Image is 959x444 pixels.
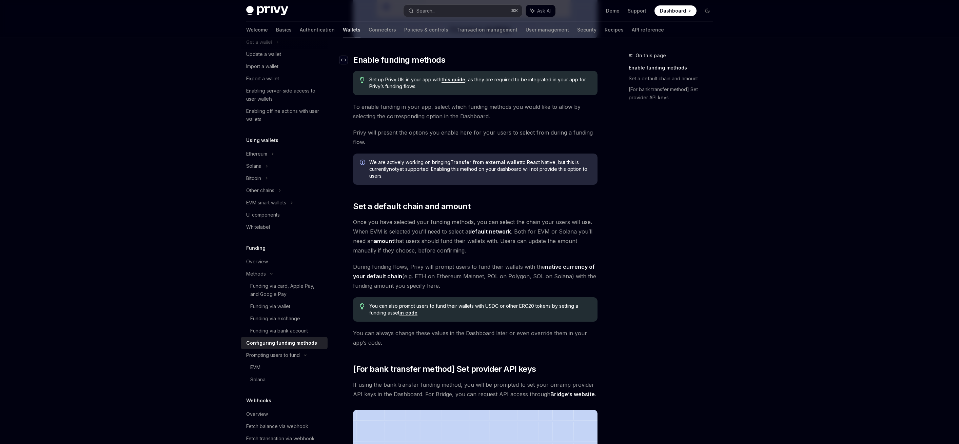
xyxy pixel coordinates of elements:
a: UI components [241,209,328,221]
span: Dashboard [660,7,686,14]
a: in code [399,310,417,316]
a: Demo [606,7,620,14]
div: Solana [246,162,261,170]
a: Update a wallet [241,48,328,60]
strong: Transfer from external wallet [450,159,521,165]
div: EVM [250,363,260,371]
a: Solana [241,374,328,386]
h5: Funding [246,244,266,252]
div: Fetch balance via webhook [246,422,308,430]
div: Configuring funding methods [246,339,317,347]
div: Bitcoin [246,174,261,182]
a: Basics [276,22,292,38]
h5: Using wallets [246,136,278,144]
a: Funding via wallet [241,300,328,312]
a: Overview [241,256,328,268]
a: User management [526,22,569,38]
img: dark logo [246,6,288,16]
strong: default network [468,228,511,235]
div: Methods [246,270,266,278]
a: Policies & controls [404,22,448,38]
a: EVM [241,361,328,374]
span: Once you have selected your funding methods, you can select the chain your users will use. When E... [353,217,598,255]
div: EVM smart wallets [246,199,286,207]
span: During funding flows, Privy will prompt users to fund their wallets with the (e.g. ETH on Ethereu... [353,262,598,290]
a: Funding via bank account [241,325,328,337]
span: Ask AI [537,7,551,14]
a: Enabling server-side access to user wallets [241,85,328,105]
a: Connectors [369,22,396,38]
a: Welcome [246,22,268,38]
span: We are actively working on bringing to React Native, but this is currently yet supported. Enablin... [369,159,591,179]
a: this guide [442,77,465,83]
svg: Info [360,160,367,166]
div: Overview [246,258,268,266]
div: Export a wallet [246,75,279,83]
a: Set a default chain and amount [629,73,718,84]
a: Enable funding methods [629,62,718,73]
strong: not [389,166,397,172]
div: Ethereum [246,150,267,158]
span: Set a default chain and amount [353,201,470,212]
a: Bridge’s website [550,391,595,398]
a: API reference [632,22,664,38]
div: Funding via exchange [250,315,300,323]
span: To enable funding in your app, select which funding methods you would like to allow by selecting ... [353,102,598,121]
div: Update a wallet [246,50,281,58]
a: Enabling offline actions with user wallets [241,105,328,125]
a: Transaction management [456,22,517,38]
a: Dashboard [654,5,697,16]
div: Other chains [246,186,274,195]
span: Enable funding methods [353,55,445,65]
a: Support [628,7,646,14]
h5: Webhooks [246,397,271,405]
div: Funding via card, Apple Pay, and Google Pay [250,282,324,298]
svg: Tip [360,303,365,309]
a: Overview [241,408,328,420]
div: Enabling server-side access to user wallets [246,87,324,103]
a: Funding via card, Apple Pay, and Google Pay [241,280,328,300]
div: Import a wallet [246,62,278,70]
div: Search... [416,7,435,15]
div: Enabling offline actions with user wallets [246,107,324,123]
span: You can always change these values in the Dashboard later or even override them in your app’s code. [353,328,598,347]
div: Prompting users to fund [246,351,300,359]
div: Funding via bank account [250,327,308,335]
a: Whitelabel [241,221,328,233]
a: Navigate to header [339,55,353,65]
a: Export a wallet [241,73,328,85]
a: Wallets [343,22,360,38]
span: You can also prompt users to fund their wallets with USDC or other ERC20 tokens by setting a fund... [369,303,591,316]
a: Funding via exchange [241,312,328,325]
span: If using the bank transfer funding method, you will be prompted to set your onramp provider API k... [353,380,598,399]
span: [For bank transfer method] Set provider API keys [353,364,536,375]
button: Toggle dark mode [702,5,713,16]
span: ⌘ K [511,8,518,14]
div: Fetch transaction via webhook [246,435,315,443]
a: Configuring funding methods [241,337,328,349]
div: UI components [246,211,280,219]
span: On this page [635,52,666,60]
a: [For bank transfer method] Set provider API keys [629,84,718,103]
button: Search...⌘K [404,5,522,17]
a: Recipes [605,22,624,38]
svg: Tip [360,77,365,83]
a: Import a wallet [241,60,328,73]
a: Authentication [300,22,335,38]
div: Solana [250,376,266,384]
span: Privy will present the options you enable here for your users to select from during a funding flow. [353,128,598,147]
div: Overview [246,410,268,418]
a: Fetch balance via webhook [241,420,328,432]
span: Set up Privy UIs in your app with , as they are required to be integrated in your app for Privy’s... [369,76,591,90]
button: Ask AI [526,5,555,17]
div: Funding via wallet [250,302,290,310]
div: Whitelabel [246,223,270,231]
strong: amount [374,238,394,244]
a: Security [577,22,596,38]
